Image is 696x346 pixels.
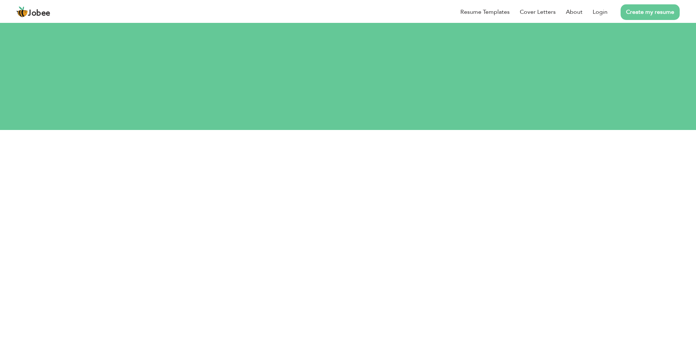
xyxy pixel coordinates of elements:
a: About [566,8,583,16]
a: Jobee [16,6,50,18]
img: jobee.io [16,6,28,18]
a: Login [593,8,608,16]
a: Resume Templates [460,8,510,16]
span: Jobee [28,9,50,17]
a: Create my resume [621,4,680,20]
a: Cover Letters [520,8,556,16]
